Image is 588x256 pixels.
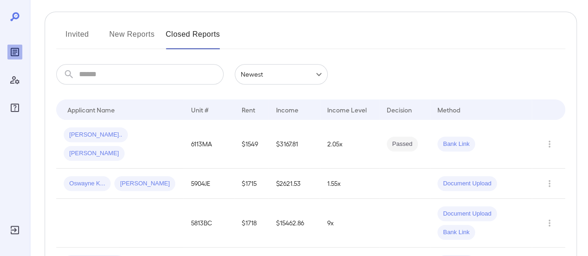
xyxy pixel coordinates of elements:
td: 9x [320,199,379,248]
div: Log Out [7,223,22,237]
button: New Reports [109,27,155,49]
button: Row Actions [542,137,557,151]
td: 5904JE [183,169,234,199]
div: Newest [235,64,328,85]
span: Document Upload [437,210,497,218]
div: Income Level [327,104,367,115]
td: $1715 [234,169,269,199]
td: $15462.86 [269,199,319,248]
td: 2.05x [320,120,379,169]
span: [PERSON_NAME] [64,149,125,158]
span: [PERSON_NAME].. [64,131,128,139]
div: Reports [7,45,22,59]
div: Income [276,104,298,115]
div: Rent [242,104,257,115]
td: $3167.81 [269,120,319,169]
div: Applicant Name [67,104,115,115]
td: 6113MA [183,120,234,169]
td: 1.55x [320,169,379,199]
button: Invited [56,27,98,49]
span: Document Upload [437,179,497,188]
button: Closed Reports [166,27,220,49]
div: Method [437,104,460,115]
div: Unit # [191,104,208,115]
span: Bank Link [437,140,475,149]
td: $1718 [234,199,269,248]
div: FAQ [7,100,22,115]
div: Manage Users [7,72,22,87]
button: Row Actions [542,216,557,230]
td: $2621.53 [269,169,319,199]
span: Passed [387,140,418,149]
span: Bank Link [437,228,475,237]
button: Row Actions [542,176,557,191]
td: $1549 [234,120,269,169]
td: 5813BC [183,199,234,248]
div: Decision [387,104,412,115]
span: Oswayne K... [64,179,111,188]
span: [PERSON_NAME] [114,179,175,188]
